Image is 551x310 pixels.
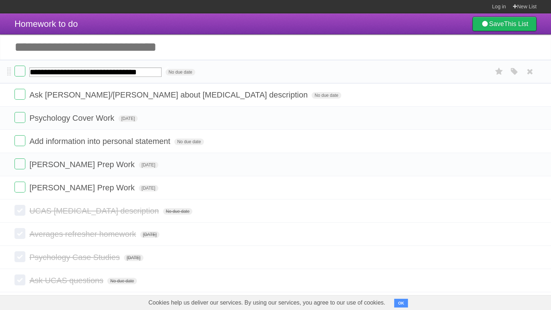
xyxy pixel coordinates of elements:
label: Done [14,66,25,77]
span: Psychology Case Studies [29,253,121,262]
span: Averages refresher homework [29,230,138,239]
span: [PERSON_NAME] Prep Work [29,160,137,169]
span: Ask [PERSON_NAME]/[PERSON_NAME] about [MEDICAL_DATA] description [29,90,309,99]
span: [DATE] [139,185,158,191]
span: [PERSON_NAME] Prep Work [29,183,137,192]
span: No due date [166,69,195,75]
label: Done [14,135,25,146]
span: [DATE] [140,231,160,238]
span: Psychology Cover Work [29,113,116,123]
span: Ask UCAS questions [29,276,105,285]
button: OK [394,299,408,307]
label: Done [14,274,25,285]
label: Done [14,112,25,123]
label: Star task [492,66,506,78]
span: [DATE] [124,255,143,261]
a: SaveThis List [472,17,537,31]
span: [DATE] [139,162,158,168]
span: No due date [174,139,204,145]
span: No due date [107,278,137,284]
label: Done [14,182,25,193]
b: This List [504,20,528,28]
label: Done [14,158,25,169]
span: Homework to do [14,19,78,29]
span: No due date [163,208,192,215]
span: UCAS [MEDICAL_DATA] description [29,206,160,215]
label: Done [14,251,25,262]
label: Done [14,89,25,100]
span: Add information into personal statement [29,137,172,146]
span: Cookies help us deliver our services. By using our services, you agree to our use of cookies. [141,295,393,310]
label: Done [14,228,25,239]
span: [DATE] [118,115,138,122]
span: No due date [312,92,341,99]
label: Done [14,205,25,216]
